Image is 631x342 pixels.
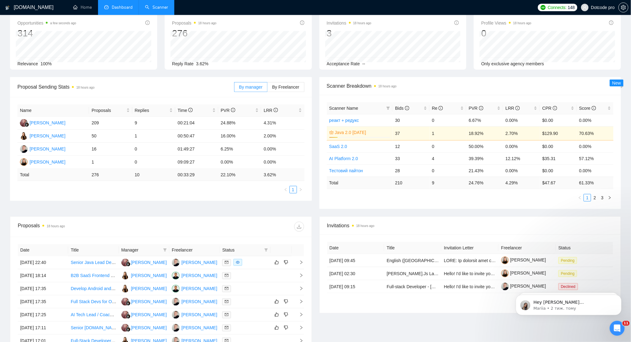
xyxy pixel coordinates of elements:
[121,272,129,280] img: YD
[584,194,591,201] li: 1
[109,2,120,14] div: Закрити
[466,140,503,152] td: 50.00%
[20,159,65,164] a: MK[PERSON_NAME]
[503,140,540,152] td: 0.00%
[225,300,228,303] span: mail
[222,247,261,253] span: Status
[430,126,466,140] td: 1
[356,224,374,228] time: 18 hours ago
[68,244,119,256] th: Title
[132,104,175,117] th: Replies
[558,257,577,264] span: Pending
[231,108,235,112] span: info-circle
[466,152,503,164] td: 39.39%
[20,132,28,140] img: YD
[71,325,199,330] a: Senior [DOMAIN_NAME] and AWS Expert — Self-Hosted on AWS
[513,21,531,25] time: 18 hours ago
[384,254,441,267] td: English (UK) Voice Actors Needed for Fictional Character Recording
[261,117,304,130] td: 4.31%
[225,274,228,277] span: mail
[4,2,16,14] button: go back
[329,106,358,111] span: Scanner Name
[275,299,279,304] span: like
[329,144,347,149] a: SaaS 2.0
[541,5,546,10] img: upwork-logo.png
[599,194,606,201] a: 3
[172,324,180,332] img: YP
[20,145,28,153] img: YP
[393,177,429,189] td: 210
[97,2,109,14] button: Розгорнути вікно
[284,188,288,192] span: left
[131,285,167,292] div: [PERSON_NAME]
[432,106,443,111] span: Re
[169,244,220,256] th: Freelancer
[430,177,466,189] td: 9
[568,4,575,11] span: 148
[172,259,180,266] img: YP
[623,321,630,326] span: 11
[126,262,130,266] img: gigradar-bm.png
[501,257,546,262] a: [PERSON_NAME]
[393,164,429,177] td: 28
[282,186,290,193] button: left
[172,272,180,280] img: AP
[386,106,390,110] span: filter
[131,272,167,279] div: [PERSON_NAME]
[196,61,209,66] span: 3.62%
[20,158,28,166] img: MK
[221,108,235,113] span: PVR
[430,114,466,126] td: 0
[126,314,130,319] img: gigradar-bm.png
[591,194,598,201] a: 2
[454,21,459,25] span: info-circle
[9,13,115,34] div: message notification from Mariia, 2 тиж. тому. Hey yuliia.dorosh@dotcode.pro, Looks like your Upw...
[577,140,614,152] td: 0.00%
[273,259,280,266] button: like
[327,61,360,66] span: Acceptance Rate
[121,259,129,266] img: DS
[274,108,278,112] span: info-circle
[540,140,577,152] td: $0.00
[540,177,577,189] td: $ 47.67
[172,19,217,27] span: Proposals
[121,299,167,304] a: DS[PERSON_NAME]
[38,187,54,199] span: disappointed reaction
[121,286,167,291] a: YD[PERSON_NAME]
[71,273,173,278] a: B2B SaaS Frontend Engineer (React Native, Next.js)
[393,140,429,152] td: 12
[73,5,92,10] a: homeHome
[145,5,168,10] a: searchScanner
[172,286,217,291] a: AP[PERSON_NAME]
[329,118,359,123] a: реакт + редукс
[181,259,217,266] div: [PERSON_NAME]
[556,242,613,254] th: Status
[121,324,129,332] img: DS
[23,207,101,212] a: Відкрити в довідковому центрі
[121,273,167,278] a: YD[PERSON_NAME]
[89,156,132,169] td: 1
[327,27,371,39] div: 3
[162,245,168,255] span: filter
[275,312,279,317] span: like
[181,272,217,279] div: [PERSON_NAME]
[163,248,167,252] span: filter
[17,104,89,117] th: Name
[275,325,279,330] span: like
[503,126,540,140] td: 2.70%
[172,27,217,39] div: 276
[175,130,218,143] td: 00:50:47
[578,196,582,200] span: left
[225,261,228,264] span: mail
[172,312,217,317] a: YP[PERSON_NAME]
[175,143,218,156] td: 01:49:27
[172,260,217,265] a: YP[PERSON_NAME]
[71,299,252,304] a: Full Stack Devs for Ongoing Agency Work - React, NextJS, Laravel, Supabase, AI Integrations
[384,242,441,254] th: Title
[558,270,577,277] span: Pending
[225,287,228,290] span: mail
[89,169,132,181] td: 276
[393,114,429,126] td: 30
[17,27,76,39] div: 314
[47,224,65,228] time: 18 hours ago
